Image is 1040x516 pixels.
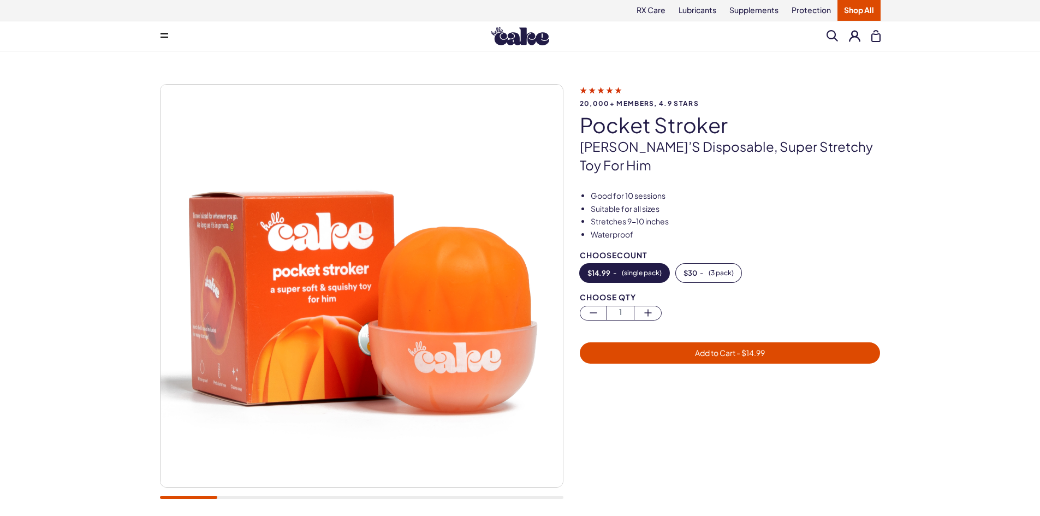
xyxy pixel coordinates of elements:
span: $ 14.99 [587,269,610,277]
a: 20,000+ members, 4.9 stars [580,85,881,107]
span: 20,000+ members, 4.9 stars [580,100,881,107]
li: Good for 10 sessions [591,191,881,201]
span: Add to Cart [695,348,765,358]
li: Waterproof [591,229,881,240]
h1: pocket stroker [580,114,881,137]
div: Choose Count [580,251,881,259]
img: pocket stroker [161,85,563,487]
img: Hello Cake [491,27,549,45]
button: - [580,264,669,282]
span: 1 [607,306,634,319]
li: Suitable for all sizes [591,204,881,215]
span: - $ 14.99 [735,348,765,358]
div: Choose Qty [580,293,881,301]
p: [PERSON_NAME]’s disposable, super stretchy toy for him [580,138,881,174]
span: $ 30 [684,269,697,277]
button: - [676,264,741,282]
button: Add to Cart - $14.99 [580,342,881,364]
li: Stretches 9-10 inches [591,216,881,227]
span: ( single pack ) [622,269,662,277]
span: ( 3 pack ) [709,269,734,277]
